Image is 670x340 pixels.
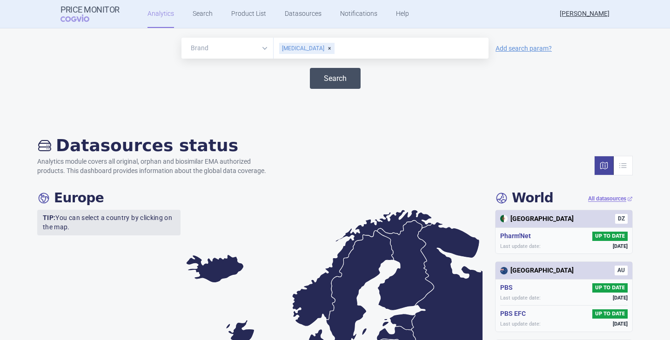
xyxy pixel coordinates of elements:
strong: TIP: [43,214,55,221]
div: [GEOGRAPHIC_DATA] [500,214,574,224]
img: Australia [500,267,508,274]
span: DZ [615,214,628,224]
span: UP TO DATE [592,232,628,241]
h5: PBS [500,283,516,293]
h5: PBS EFC [500,309,529,319]
p: You can select a country by clicking on the map. [37,210,181,235]
span: Last update date: [500,320,541,327]
span: [DATE] [613,320,628,327]
span: Last update date: [500,243,541,250]
a: Add search param? [496,45,552,52]
span: UP TO DATE [592,309,628,319]
h4: Europe [37,190,104,206]
span: AU [615,266,628,275]
h2: Datasources status [37,135,275,155]
strong: Price Monitor [60,5,120,14]
img: Algeria [500,215,508,222]
span: [DATE] [613,243,628,250]
div: [GEOGRAPHIC_DATA] [500,266,574,275]
span: Last update date: [500,294,541,301]
button: Search [310,68,361,89]
span: UP TO DATE [592,283,628,293]
span: COGVIO [60,14,102,22]
a: All datasources [588,195,633,203]
div: [MEDICAL_DATA] [279,43,335,54]
p: Analytics module covers all original, orphan and biosimilar EMA authorized products. This dashboa... [37,157,275,175]
a: Price MonitorCOGVIO [60,5,120,23]
span: [DATE] [613,294,628,301]
h4: World [495,190,553,206]
h5: Pharm'Net [500,232,535,241]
